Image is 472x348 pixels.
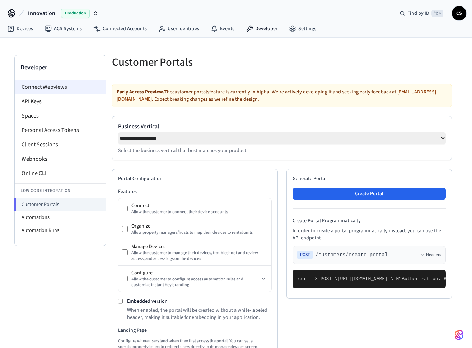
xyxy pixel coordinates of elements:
[14,198,106,211] li: Customer Portals
[15,94,106,109] li: API Keys
[337,276,393,281] span: [URL][DOMAIN_NAME] \
[394,7,449,20] div: Find by ID⌘ K
[15,152,106,166] li: Webhooks
[293,188,446,200] button: Create Portal
[20,63,100,73] h3: Developer
[88,22,153,35] a: Connected Accounts
[431,10,443,17] span: ⌘ K
[131,250,268,262] div: Allow the customer to manage their devices, troubleshoot and review access, and access logs on th...
[118,122,446,131] label: Business Vertical
[240,22,283,35] a: Developer
[420,252,441,258] button: Headers
[131,276,259,288] div: Allow the customer to configure access automation rules and customize Instant Key branding
[316,251,388,258] span: /customers/create_portal
[118,188,272,195] h3: Features
[39,22,88,35] a: ACS Systems
[293,175,446,182] h2: Generate Portal
[127,298,168,305] label: Embedded version
[15,211,106,224] li: Automations
[455,329,463,341] img: SeamLogoGradient.69752ec5.svg
[407,10,429,17] span: Find by ID
[131,243,268,250] div: Manage Devices
[393,276,399,281] span: -H
[112,55,278,70] h5: Customer Portals
[131,230,268,235] div: Allow property managers/hosts to map their devices to rental units
[15,166,106,180] li: Online CLI
[131,202,268,209] div: Connect
[15,137,106,152] li: Client Sessions
[1,22,39,35] a: Devices
[293,217,446,224] h4: Create Portal Programmatically
[453,7,466,20] span: CS
[118,147,446,154] p: Select the business vertical that best matches your product.
[112,84,452,107] div: The customer portals feature is currently in Alpha. We're actively developing it and seeking earl...
[118,175,272,182] h2: Portal Configuration
[28,9,55,18] span: Innovation
[15,109,106,123] li: Spaces
[153,22,205,35] a: User Identities
[15,80,106,94] li: Connect Webviews
[15,123,106,137] li: Personal Access Tokens
[131,209,268,215] div: Allow the customer to connect their device accounts
[293,227,446,242] p: In order to create a portal programmatically instead, you can use the API endpoint
[452,6,466,20] button: CS
[283,22,322,35] a: Settings
[127,307,272,321] p: When enabled, the portal will be created without a white-labeled header, making it suitable for e...
[131,269,259,276] div: Configure
[117,88,436,103] a: [EMAIL_ADDRESS][DOMAIN_NAME]
[298,276,337,281] span: curl -X POST \
[15,224,106,237] li: Automation Runs
[205,22,240,35] a: Events
[15,183,106,198] li: Low Code Integration
[117,88,164,96] strong: Early Access Preview.
[61,9,90,18] span: Production
[297,251,313,259] span: POST
[118,327,272,334] h3: Landing Page
[131,223,268,230] div: Organize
